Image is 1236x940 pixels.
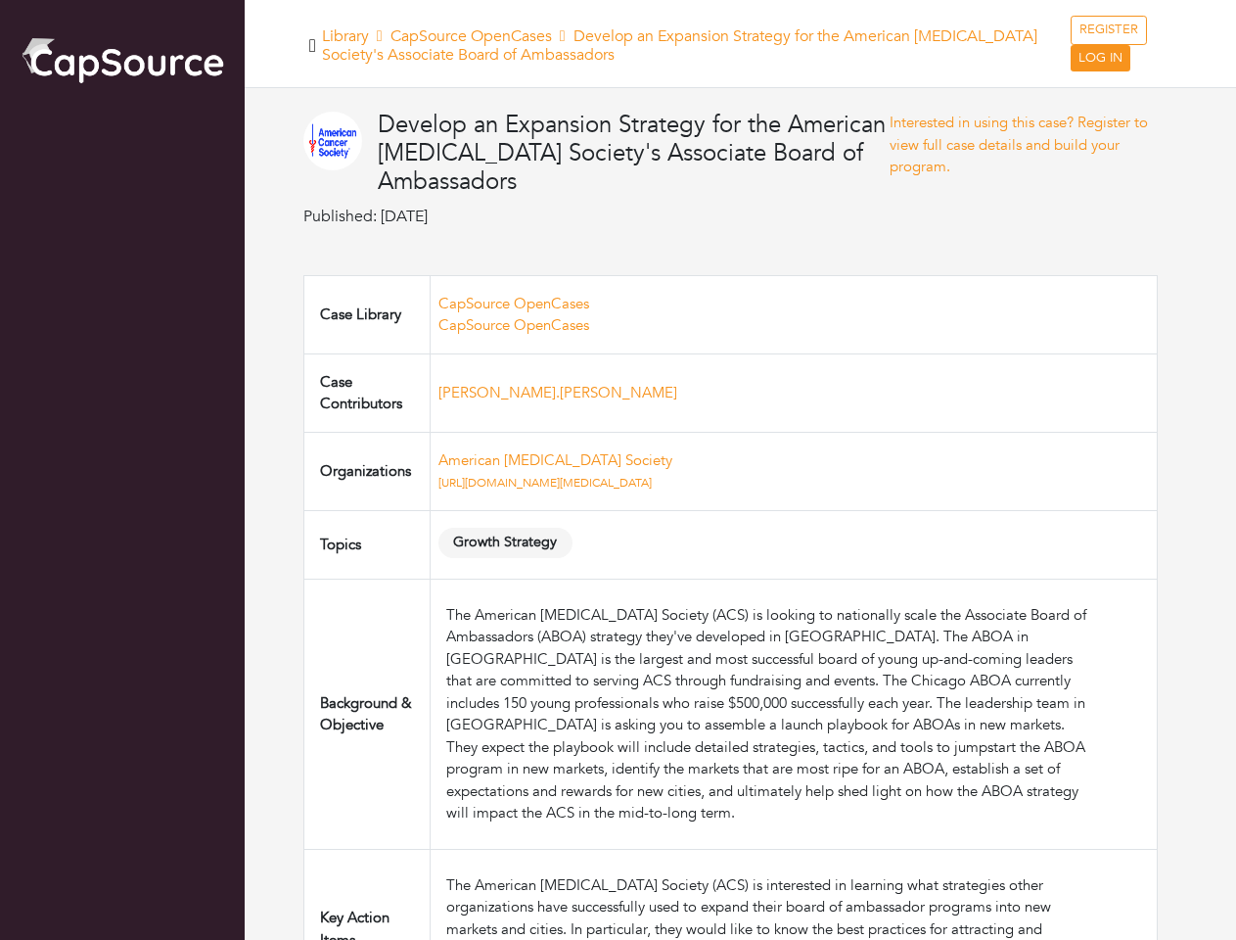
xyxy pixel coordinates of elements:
[20,34,225,85] img: cap_logo.png
[304,579,431,849] td: Background & Objective
[1071,16,1147,45] a: REGISTER
[304,353,431,432] td: Case Contributors
[304,275,431,353] td: Case Library
[304,510,431,579] td: Topics
[446,736,1093,824] div: They expect the playbook will include detailed strategies, tactics, and tools to jumpstart the AB...
[438,383,677,402] a: [PERSON_NAME].[PERSON_NAME]
[438,528,572,558] span: Growth Strategy
[303,205,890,228] p: Published: [DATE]
[438,294,589,313] a: CapSource OpenCases
[303,112,362,170] img: ACS.png
[378,112,890,196] h4: Develop an Expansion Strategy for the American [MEDICAL_DATA] Society's Associate Board of Ambass...
[390,25,552,47] a: CapSource OpenCases
[438,315,589,335] a: CapSource OpenCases
[438,450,672,470] a: American [MEDICAL_DATA] Society
[304,432,431,510] td: Organizations
[890,113,1148,176] a: Interested in using this case? Register to view full case details and build your program.
[438,475,652,491] a: [URL][DOMAIN_NAME][MEDICAL_DATA]
[446,604,1093,736] div: The American [MEDICAL_DATA] Society (ACS) is looking to nationally scale the Associate Board of A...
[1071,45,1130,72] a: LOG IN
[322,27,1071,65] h5: Library Develop an Expansion Strategy for the American [MEDICAL_DATA] Society's Associate Board o...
